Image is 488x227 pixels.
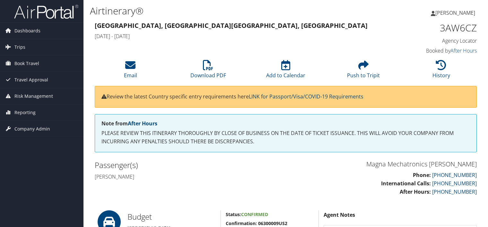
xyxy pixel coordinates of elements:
a: [PERSON_NAME] [431,3,482,22]
h4: [PERSON_NAME] [95,173,281,180]
a: Download PDF [190,63,226,79]
span: Book Travel [14,55,39,71]
strong: Agent Notes [324,211,355,218]
h2: Passenger(s) [95,160,281,171]
a: [PHONE_NUMBER] [432,180,477,187]
strong: Status: [226,211,241,217]
span: Reporting [14,105,36,121]
h4: Booked by [388,47,477,54]
strong: Phone: [413,172,431,179]
p: Review the latest Country specific entry requirements here [101,93,470,101]
p: PLEASE REVIEW THIS ITINERARY THOROUGHLY BY CLOSE OF BUSINESS ON THE DATE OF TICKET ISSUANCE. THIS... [101,129,470,146]
span: [PERSON_NAME] [435,9,475,16]
h2: Budget [127,211,216,222]
a: [PHONE_NUMBER] [432,172,477,179]
a: LINK for Passport/Visa/COVID-19 Requirements [249,93,363,100]
h1: Airtinerary® [90,4,351,18]
h4: [DATE] - [DATE] [95,33,379,40]
strong: After Hours: [400,188,431,195]
h3: Magna Mechatronics [PERSON_NAME] [291,160,477,169]
span: Company Admin [14,121,50,137]
a: [PHONE_NUMBER] [432,188,477,195]
span: Dashboards [14,23,40,39]
a: Add to Calendar [266,63,305,79]
strong: International Calls: [381,180,431,187]
img: airportal-logo.png [14,4,78,19]
a: After Hours [450,47,477,54]
span: Risk Management [14,88,53,104]
a: After Hours [128,120,157,127]
h4: Agency Locator [388,37,477,44]
h1: 3AW6CZ [388,21,477,35]
span: Travel Approval [14,72,48,88]
strong: [GEOGRAPHIC_DATA], [GEOGRAPHIC_DATA] [GEOGRAPHIC_DATA], [GEOGRAPHIC_DATA] [95,21,368,30]
a: History [432,63,450,79]
a: Push to Tripit [347,63,380,79]
a: Email [124,63,137,79]
span: Trips [14,39,25,55]
strong: Confirmation: 06300009US2 [226,220,287,226]
strong: Note from [101,120,157,127]
span: Confirmed [241,211,268,217]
